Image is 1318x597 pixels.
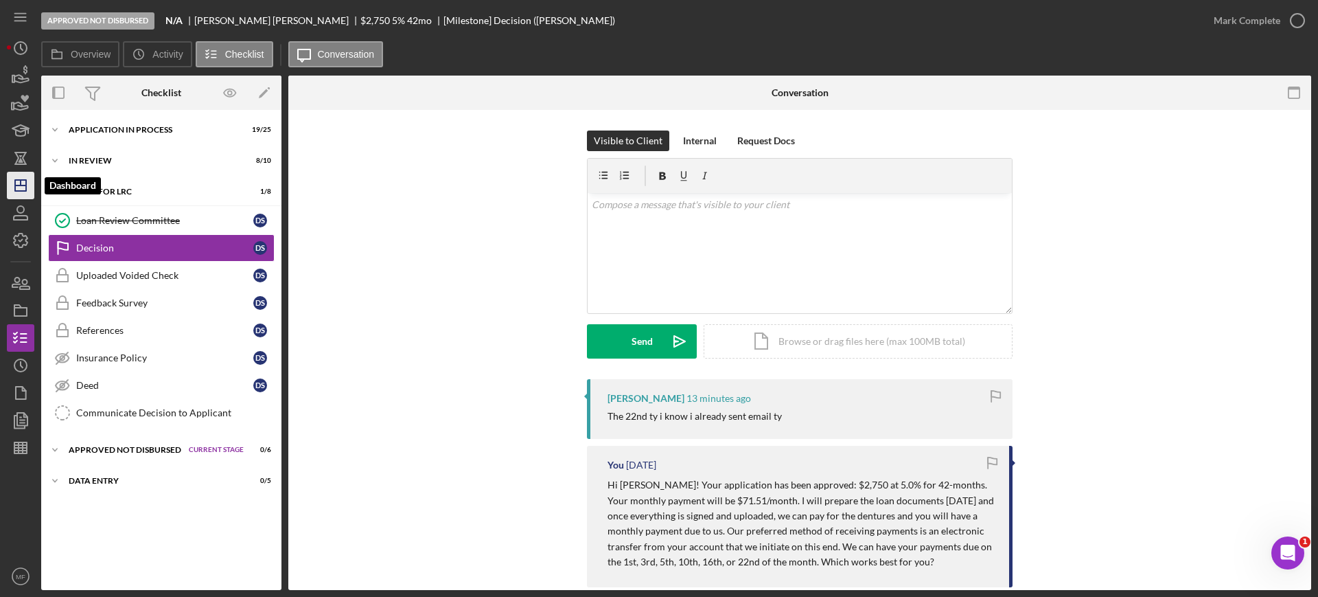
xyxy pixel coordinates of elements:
div: 42 mo [407,15,432,26]
div: [Milestone] Decision ([PERSON_NAME]) [443,15,615,26]
div: Loan Review Committee [76,215,253,226]
div: 0 / 5 [246,477,271,485]
div: [PERSON_NAME] [PERSON_NAME] [194,15,360,26]
div: D S [253,296,267,310]
p: Hi [PERSON_NAME]! Your application has been approved: $2,750 at 5.0% for 42-months. Your monthly ... [608,477,995,570]
iframe: Intercom live chat [1271,537,1304,570]
div: Uploaded Voided Check [76,270,253,281]
div: Feedback Survey [76,297,253,308]
div: Request Docs [737,131,795,151]
div: D S [253,214,267,227]
div: $2,750 [360,15,390,26]
div: Internal [683,131,717,151]
label: Checklist [225,49,264,60]
a: Loan Review CommitteeDS [48,207,275,234]
div: Decision [76,243,253,254]
div: Checklist [141,87,181,98]
div: D S [253,324,267,337]
button: Activity [123,41,192,67]
div: 19 / 25 [246,126,271,134]
a: DecisionDS [48,234,275,262]
button: Send [587,324,697,359]
div: 0 / 6 [246,446,271,454]
div: Application In Process [69,126,237,134]
text: MF [16,573,25,581]
time: 2025-09-23 02:36 [626,460,656,471]
span: 1 [1299,537,1310,548]
button: MF [7,563,34,590]
time: 2025-09-24 14:58 [686,393,751,404]
a: ReferencesDS [48,317,275,344]
div: Data Entry [69,477,237,485]
span: Current Stage [189,446,244,454]
div: Insurance Policy [76,352,253,363]
div: Approved Not Disbursed [69,446,182,454]
div: You [608,460,624,471]
div: D S [253,379,267,392]
div: D S [253,241,267,255]
div: 8 / 10 [246,157,271,165]
div: [PERSON_NAME] [608,393,684,404]
button: Internal [676,131,724,151]
button: Conversation [288,41,384,67]
a: Communicate Decision to Applicant [48,399,275,427]
div: References [76,325,253,336]
label: Overview [71,49,111,60]
div: Approved Not Disbursed [41,12,154,30]
button: Request Docs [730,131,802,151]
div: Visible to Client [594,131,662,151]
a: Uploaded Voided CheckDS [48,262,275,289]
a: Insurance PolicyDS [48,344,275,372]
label: Activity [152,49,183,60]
div: The 22nd ty i know i already sent email ty [608,411,782,422]
div: D S [253,269,267,282]
button: Visible to Client [587,131,669,151]
a: Feedback SurveyDS [48,289,275,317]
div: 5 % [392,15,405,26]
b: N/A [165,15,183,26]
div: Ready for LRC [69,188,237,196]
button: Checklist [196,41,273,67]
div: Send [632,324,653,359]
div: D S [253,351,267,365]
div: 1 / 8 [246,188,271,196]
label: Conversation [318,49,375,60]
a: DeedDS [48,372,275,399]
div: Deed [76,380,253,391]
div: Communicate Decision to Applicant [76,407,274,418]
button: Mark Complete [1200,7,1311,34]
div: Conversation [772,87,829,98]
div: Mark Complete [1214,7,1280,34]
div: In Review [69,157,237,165]
button: Overview [41,41,119,67]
